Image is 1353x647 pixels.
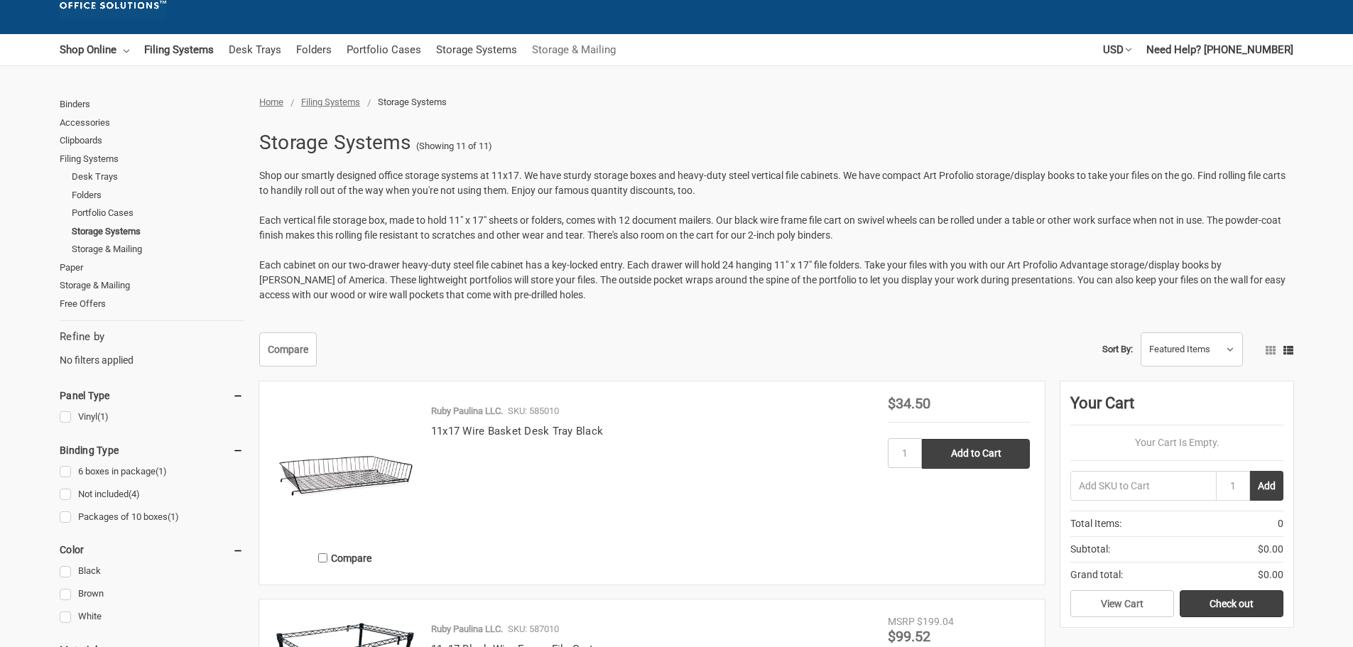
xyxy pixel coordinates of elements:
a: Desk Trays [229,34,281,65]
input: Compare [318,553,327,562]
p: Your Cart Is Empty. [1070,435,1283,450]
a: White [60,607,244,626]
label: Compare [274,546,416,570]
input: Add to Cart [922,439,1030,469]
a: View Cart [1070,590,1174,617]
a: Paper [60,259,244,277]
span: (1) [97,411,109,422]
a: Home [259,97,283,107]
span: Grand total: [1070,567,1123,582]
span: $0.00 [1258,542,1283,557]
a: Accessories [60,114,244,132]
a: Shop Online [60,34,129,65]
a: Storage Systems [72,222,244,241]
p: SKU: 585010 [508,404,559,418]
p: Ruby Paulina LLC. [431,404,503,418]
a: Binders [60,95,244,114]
a: Storage & Mailing [532,34,616,65]
a: Folders [296,34,332,65]
span: Storage Systems [378,97,447,107]
a: Brown [60,585,244,604]
h1: Storage Systems [259,124,411,161]
span: Total Items: [1070,516,1121,531]
a: Desk Trays [72,168,244,186]
input: Add SKU to Cart [1070,471,1216,501]
div: Your Cart [1070,391,1283,425]
a: 11x17 Wire Basket Desk Tray Black [431,425,603,437]
a: Black [60,562,244,581]
a: Portfolio Cases [347,34,421,65]
a: Folders [72,186,244,205]
a: Not included [60,485,244,504]
a: Need Help? [PHONE_NUMBER] [1146,34,1293,65]
p: Ruby Paulina LLC. [431,622,503,636]
span: Subtotal: [1070,542,1110,557]
a: Packages of 10 boxes [60,508,244,527]
iframe: Google Customer Reviews [1236,609,1353,647]
a: Storage & Mailing [72,240,244,259]
a: Portfolio Cases [72,204,244,222]
a: Free Offers [60,295,244,313]
a: Clipboards [60,131,244,150]
h5: Color [60,541,244,558]
a: USD [1103,34,1131,65]
a: 6 boxes in package [60,462,244,482]
span: Each cabinet on our two-drawer heavy-duty steel file cabinet has a key-locked entry. Each drawer ... [259,259,1286,300]
div: No filters applied [60,329,244,367]
span: (1) [168,511,179,522]
span: 0 [1278,516,1283,531]
a: Check out [1180,590,1283,617]
a: Filing Systems [60,150,244,168]
p: SKU: 587010 [508,622,559,636]
span: (4) [129,489,140,499]
span: $199.04 [917,616,954,627]
span: $34.50 [888,395,930,412]
h5: Panel Type [60,387,244,404]
div: MSRP [888,614,915,629]
button: Add [1250,471,1283,501]
span: Each vertical file storage box, made to hold 11" x 17" sheets or folders, comes with 12 document ... [259,214,1281,241]
a: Storage & Mailing [60,276,244,295]
label: Sort By: [1102,339,1133,360]
span: $0.00 [1258,567,1283,582]
a: Filing Systems [301,97,360,107]
img: 11x17 Wire Basket Desk Tray Black [274,396,416,538]
span: (Showing 11 of 11) [416,139,492,153]
a: Vinyl [60,408,244,427]
a: Storage Systems [436,34,517,65]
span: (1) [156,466,167,477]
span: $99.52 [888,628,930,645]
a: Filing Systems [144,34,214,65]
a: Compare [259,332,317,366]
h5: Binding Type [60,442,244,459]
span: Shop our smartly designed office storage systems at 11x17. We have sturdy storage boxes and heavy... [259,170,1286,196]
h5: Refine by [60,329,244,345]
